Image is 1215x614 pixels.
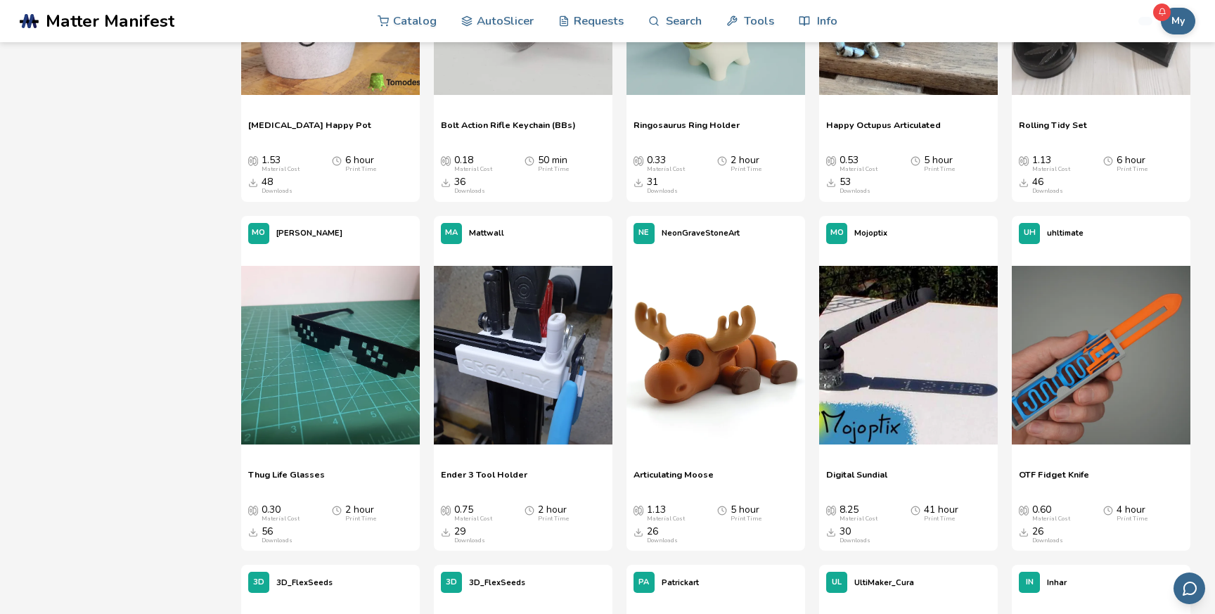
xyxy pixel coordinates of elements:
[826,177,836,188] span: Downloads
[911,504,920,516] span: Average Print Time
[1117,516,1147,523] div: Print Time
[454,155,492,173] div: 0.18
[924,166,955,173] div: Print Time
[454,504,492,523] div: 0.75
[345,166,376,173] div: Print Time
[832,578,842,587] span: UL
[911,155,920,166] span: Average Print Time
[248,469,325,490] a: Thug Life Glasses
[1019,469,1089,490] a: OTF Fidget Knife
[840,155,877,173] div: 0.53
[454,177,485,195] div: 36
[647,516,685,523] div: Material Cost
[854,226,887,241] p: Mojoptix
[638,578,649,587] span: PA
[634,504,643,516] span: Average Cost
[252,229,265,238] span: MO
[826,155,836,166] span: Average Cost
[276,575,333,590] p: 3D_FlexSeeds
[441,504,451,516] span: Average Cost
[1032,177,1063,195] div: 46
[1019,155,1029,166] span: Average Cost
[1117,166,1147,173] div: Print Time
[253,578,264,587] span: 3D
[826,469,887,490] a: Digital Sundial
[441,177,451,188] span: Downloads
[454,526,485,544] div: 29
[840,188,870,195] div: Downloads
[445,229,458,238] span: MA
[446,578,457,587] span: 3D
[1019,177,1029,188] span: Downloads
[345,516,376,523] div: Print Time
[332,155,342,166] span: Average Print Time
[276,226,342,241] p: [PERSON_NAME]
[1161,8,1195,34] button: My
[262,537,292,544] div: Downloads
[647,537,678,544] div: Downloads
[538,516,569,523] div: Print Time
[525,504,534,516] span: Average Print Time
[647,155,685,173] div: 0.33
[469,575,525,590] p: 3D_FlexSeeds
[469,226,504,241] p: Mattwall
[840,516,877,523] div: Material Cost
[538,166,569,173] div: Print Time
[840,504,877,523] div: 8.25
[647,166,685,173] div: Material Cost
[1032,526,1063,544] div: 26
[248,120,371,141] span: [MEDICAL_DATA] Happy Pot
[731,516,761,523] div: Print Time
[454,188,485,195] div: Downloads
[248,526,258,537] span: Downloads
[1103,504,1113,516] span: Average Print Time
[840,177,870,195] div: 53
[647,188,678,195] div: Downloads
[441,155,451,166] span: Average Cost
[538,504,569,523] div: 2 hour
[634,469,714,490] a: Articulating Moose
[441,469,527,490] a: Ender 3 Tool Holder
[248,177,258,188] span: Downloads
[826,120,941,141] a: Happy Octupus Articulated
[638,229,649,238] span: NE
[662,226,740,241] p: NeonGraveStoneArt
[826,526,836,537] span: Downloads
[840,166,877,173] div: Material Cost
[662,575,699,590] p: Patrickart
[854,575,914,590] p: UltiMaker_Cura
[1032,155,1070,173] div: 1.13
[924,504,958,523] div: 41 hour
[1103,155,1113,166] span: Average Print Time
[717,504,727,516] span: Average Print Time
[830,229,844,238] span: MO
[441,120,576,141] a: Bolt Action Rifle Keychain (BBs)
[262,177,292,195] div: 48
[525,155,534,166] span: Average Print Time
[1019,526,1029,537] span: Downloads
[731,155,761,173] div: 2 hour
[262,526,292,544] div: 56
[717,155,727,166] span: Average Print Time
[826,504,836,516] span: Average Cost
[1026,578,1034,587] span: IN
[634,120,740,141] a: Ringosaurus Ring Holder
[634,155,643,166] span: Average Cost
[262,504,300,523] div: 0.30
[441,526,451,537] span: Downloads
[840,537,870,544] div: Downloads
[634,177,643,188] span: Downloads
[1019,504,1029,516] span: Average Cost
[345,155,376,173] div: 6 hour
[924,516,955,523] div: Print Time
[1032,166,1070,173] div: Material Cost
[262,155,300,173] div: 1.53
[634,526,643,537] span: Downloads
[1117,155,1147,173] div: 6 hour
[1032,537,1063,544] div: Downloads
